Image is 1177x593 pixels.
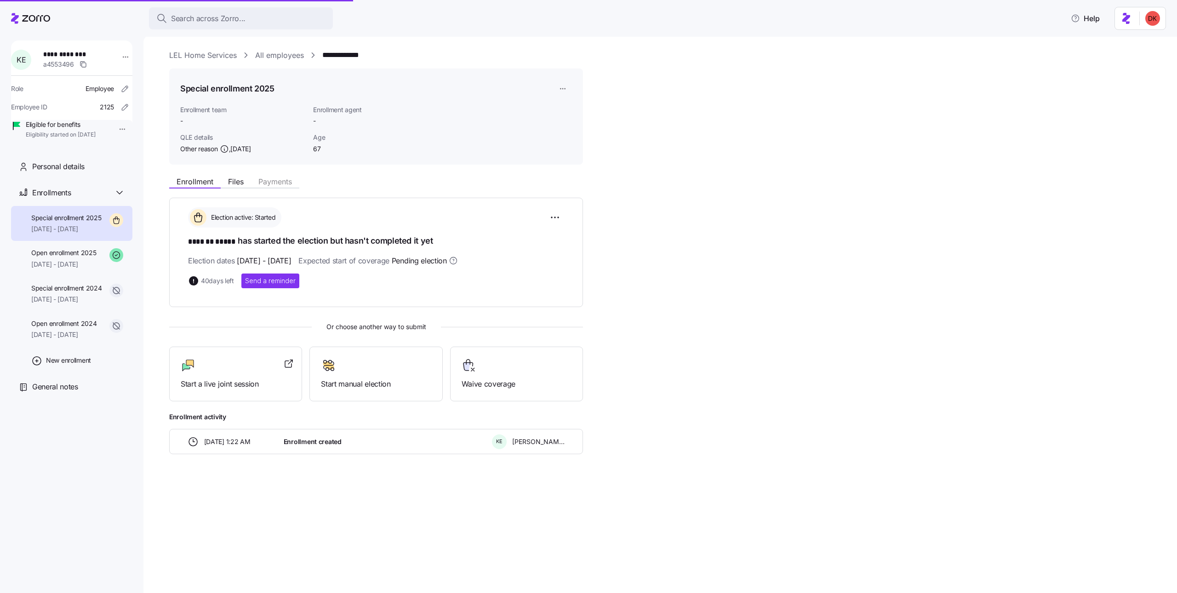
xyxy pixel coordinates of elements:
span: Special enrollment 2025 [31,213,102,222]
img: 53e82853980611afef66768ee98075c5 [1145,11,1160,26]
span: [DATE] - [DATE] [237,255,291,267]
span: [DATE] - [DATE] [31,295,102,304]
span: Send a reminder [245,276,296,285]
span: Search across Zorro... [171,13,246,24]
span: Pending election [392,255,447,267]
span: - [180,116,306,125]
button: Help [1063,9,1107,28]
span: Election active: Started [208,213,275,222]
span: - [313,116,316,125]
span: Open enrollment 2025 [31,248,96,257]
span: Enrollment [177,178,213,185]
span: Enrollments [32,187,71,199]
span: Or choose another way to submit [169,322,583,332]
span: Help [1071,13,1100,24]
button: Send a reminder [241,274,299,288]
button: Search across Zorro... [149,7,333,29]
span: Age [313,133,406,142]
a: All employees [255,50,304,61]
span: [DATE] 1:22 AM [204,437,251,446]
span: Open enrollment 2024 [31,319,97,328]
span: K E [17,56,26,63]
span: QLE details [180,133,306,142]
h1: Special enrollment 2025 [180,83,274,94]
span: Other reason , [180,144,251,154]
span: Eligibility started on [DATE] [26,131,96,139]
a: LEL Home Services [169,50,237,61]
span: Start a live joint session [181,378,291,390]
span: Special enrollment 2024 [31,284,102,293]
span: Enrollment activity [169,412,583,422]
span: 67 [313,144,406,154]
span: Start manual election [321,378,431,390]
span: [DATE] - [DATE] [31,260,96,269]
span: Employee [86,84,114,93]
span: Enrollment team [180,105,306,114]
span: K E [496,439,503,444]
span: Expected start of coverage [298,255,457,267]
span: Payments [258,178,292,185]
span: Enrollment agent [313,105,406,114]
h1: has started the election but hasn't completed it yet [188,235,564,248]
span: 2125 [100,103,114,112]
span: Role [11,84,23,93]
span: Election dates [188,255,291,267]
span: [DATE] [230,144,251,154]
span: General notes [32,381,78,393]
span: a4553496 [43,60,74,69]
span: Eligible for benefits [26,120,96,129]
span: Enrollment created [284,437,342,446]
span: [DATE] - [DATE] [31,224,102,234]
span: Waive coverage [462,378,571,390]
span: Employee ID [11,103,47,112]
span: [PERSON_NAME] [512,437,565,446]
span: Personal details [32,161,85,172]
span: Files [228,178,244,185]
span: 40 days left [201,276,234,285]
span: New enrollment [46,356,91,365]
span: [DATE] - [DATE] [31,330,97,339]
